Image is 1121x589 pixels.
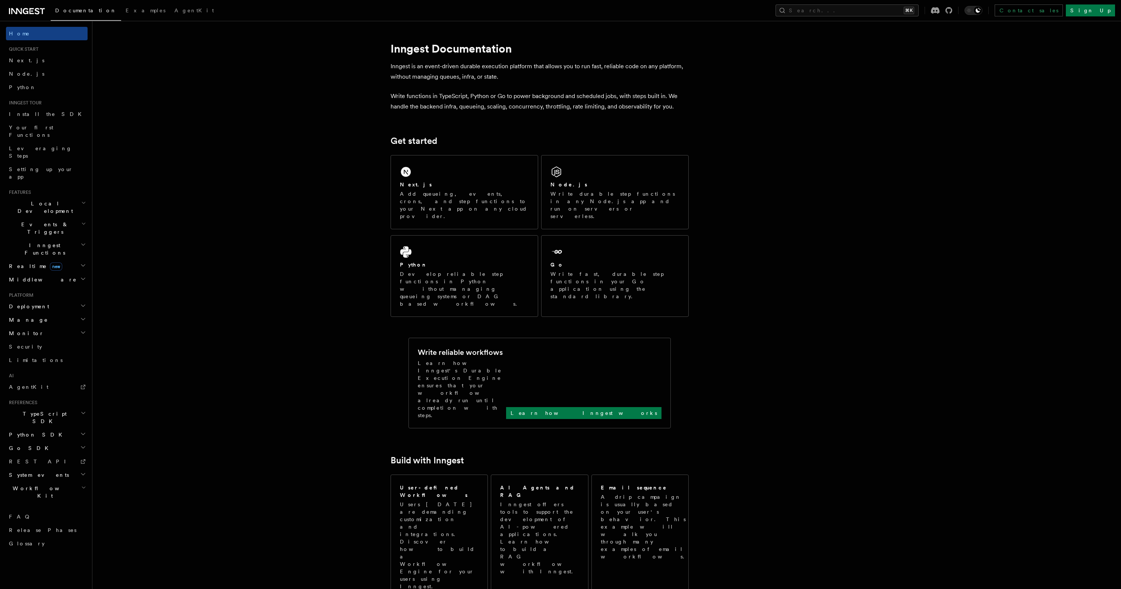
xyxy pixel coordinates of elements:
a: Your first Functions [6,121,88,142]
span: Setting up your app [9,166,73,180]
p: Write fast, durable step functions in your Go application using the standard library. [550,270,679,300]
button: Middleware [6,273,88,286]
a: AgentKit [170,2,218,20]
span: Events & Triggers [6,221,81,236]
span: Release Phases [9,527,76,533]
button: System events [6,468,88,482]
kbd: ⌘K [904,7,914,14]
span: AgentKit [174,7,214,13]
button: Inngest Functions [6,239,88,259]
h2: AI Agents and RAG [500,484,580,499]
p: Write functions in TypeScript, Python or Go to power background and scheduled jobs, with steps bu... [391,91,689,112]
a: Documentation [51,2,121,21]
button: Go SDK [6,441,88,455]
a: Examples [121,2,170,20]
h2: Write reliable workflows [418,347,503,358]
a: REST API [6,455,88,468]
a: Sign Up [1066,4,1115,16]
p: Learn how Inngest works [511,409,657,417]
span: Next.js [9,57,44,63]
button: Local Development [6,197,88,218]
h2: Node.js [550,181,587,188]
button: Workflow Kit [6,482,88,503]
span: TypeScript SDK [6,410,80,425]
span: Deployment [6,303,49,310]
a: Build with Inngest [391,455,464,466]
h2: User-defined Workflows [400,484,479,499]
span: References [6,400,37,406]
a: Home [6,27,88,40]
button: Deployment [6,300,88,313]
span: Realtime [6,262,62,270]
p: Add queueing, events, crons, and step functions to your Next app on any cloud provider. [400,190,529,220]
a: Get started [391,136,437,146]
span: Examples [126,7,165,13]
a: GoWrite fast, durable step functions in your Go application using the standard library. [541,235,689,317]
a: Python [6,81,88,94]
span: Go SDK [6,444,53,452]
button: TypeScript SDK [6,407,88,428]
a: Learn how Inngest works [506,407,661,419]
span: Glossary [9,541,45,547]
h2: Go [550,261,564,268]
span: Your first Functions [9,125,53,138]
span: Middleware [6,276,77,283]
span: AI [6,373,14,379]
a: Next.js [6,54,88,67]
a: Security [6,340,88,353]
span: Workflow Kit [6,485,81,500]
span: Leveraging Steps [9,145,72,159]
button: Events & Triggers [6,218,88,239]
a: FAQ [6,510,88,523]
button: Python SDK [6,428,88,441]
a: Release Phases [6,523,88,537]
a: Node.jsWrite durable step functions in any Node.js app and run on servers or serverless. [541,155,689,229]
span: REST API [9,459,72,464]
a: Next.jsAdd queueing, events, crons, and step functions to your Next app on any cloud provider. [391,155,538,229]
span: Limitations [9,357,63,363]
a: Node.js [6,67,88,81]
span: Python [9,84,36,90]
h2: Next.js [400,181,432,188]
a: Setting up your app [6,163,88,183]
a: AgentKit [6,380,88,394]
a: Glossary [6,537,88,550]
p: Inngest is an event-driven durable execution platform that allows you to run fast, reliable code ... [391,61,689,82]
button: Toggle dark mode [964,6,982,15]
h2: Email sequence [601,484,667,491]
a: PythonDevelop reliable step functions in Python without managing queueing systems or DAG based wo... [391,235,538,317]
span: Quick start [6,46,38,52]
span: FAQ [9,514,33,520]
a: Install the SDK [6,107,88,121]
span: Python SDK [6,431,67,438]
span: Install the SDK [9,111,86,117]
span: Manage [6,316,48,324]
p: A drip campaign is usually based on your user's behavior. This example will walk you through many... [601,493,689,560]
button: Manage [6,313,88,327]
span: Platform [6,292,34,298]
h2: Python [400,261,427,268]
span: Inngest Functions [6,242,80,256]
p: Inngest offers tools to support the development of AI-powered applications. Learn how to build a ... [500,501,580,575]
p: Learn how Inngest's Durable Execution Engine ensures that your workflow already run until complet... [418,359,506,419]
span: Inngest tour [6,100,42,106]
span: Local Development [6,200,81,215]
a: Contact sales [995,4,1063,16]
button: Monitor [6,327,88,340]
a: Leveraging Steps [6,142,88,163]
h1: Inngest Documentation [391,42,689,55]
p: Develop reliable step functions in Python without managing queueing systems or DAG based workflows. [400,270,529,308]
button: Search...⌘K [776,4,919,16]
span: System events [6,471,69,479]
span: Security [9,344,42,350]
span: Home [9,30,30,37]
span: Monitor [6,330,44,337]
span: Features [6,189,31,195]
span: new [50,262,62,271]
span: Documentation [55,7,117,13]
span: Node.js [9,71,44,77]
p: Write durable step functions in any Node.js app and run on servers or serverless. [550,190,679,220]
a: Limitations [6,353,88,367]
span: AgentKit [9,384,48,390]
button: Realtimenew [6,259,88,273]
